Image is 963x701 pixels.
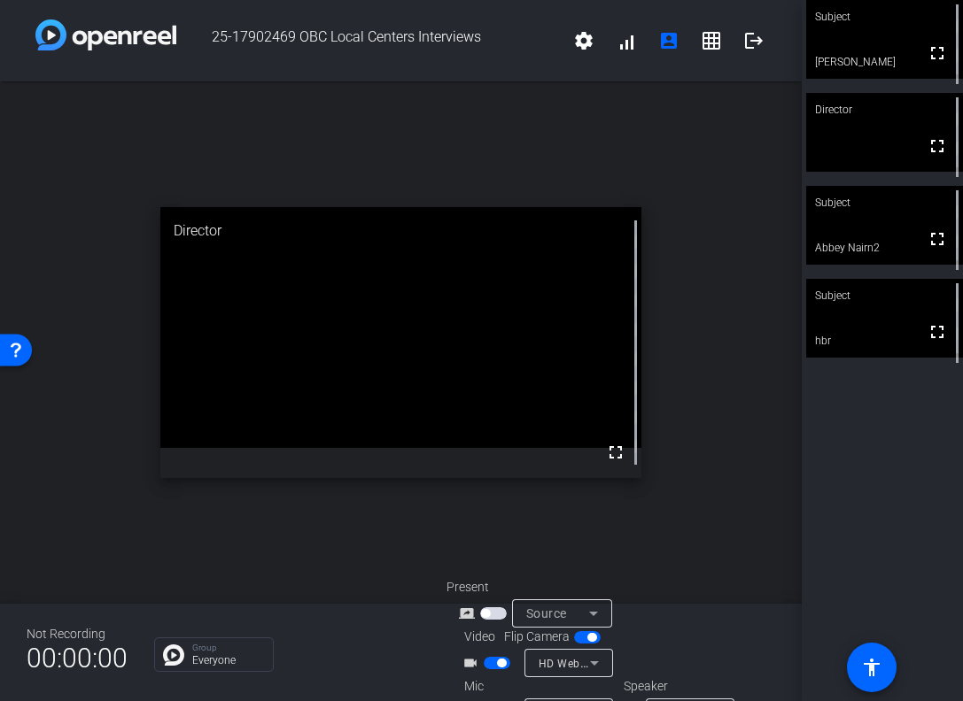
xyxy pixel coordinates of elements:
[27,636,128,680] span: 00:00:00
[927,42,948,64] mat-icon: fullscreen
[806,279,963,312] div: Subject
[658,30,680,51] mat-icon: account_box
[861,657,882,678] mat-icon: accessibility
[192,643,264,652] p: Group
[27,625,128,643] div: Not Recording
[927,321,948,343] mat-icon: fullscreen
[163,644,184,666] img: Chat Icon
[927,228,948,250] mat-icon: fullscreen
[539,656,700,670] span: HD Webcam C615 (046d:082c)
[464,628,495,646] span: Video
[35,19,176,50] img: white-gradient.svg
[447,677,624,696] div: Mic
[701,30,722,51] mat-icon: grid_on
[743,30,765,51] mat-icon: logout
[176,19,563,62] span: 25-17902469 OBC Local Centers Interviews
[605,19,648,62] button: signal_cellular_alt
[192,655,264,666] p: Everyone
[462,652,484,674] mat-icon: videocam_outline
[624,677,730,696] div: Speaker
[573,30,594,51] mat-icon: settings
[605,442,626,463] mat-icon: fullscreen
[806,93,963,127] div: Director
[160,207,641,255] div: Director
[504,628,570,646] span: Flip Camera
[526,606,567,620] span: Source
[459,603,480,624] mat-icon: screen_share_outline
[447,578,624,597] div: Present
[806,186,963,220] div: Subject
[927,135,948,157] mat-icon: fullscreen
